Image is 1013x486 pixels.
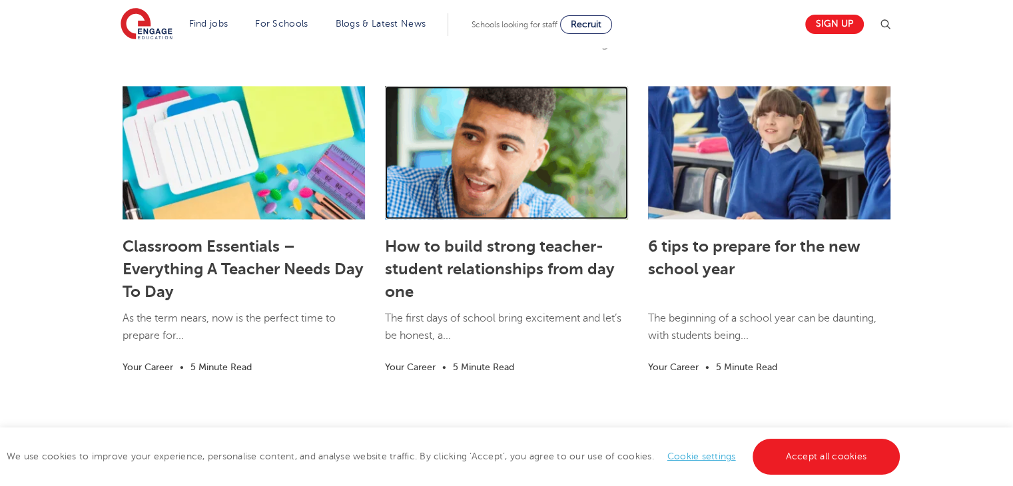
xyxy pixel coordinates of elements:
[753,439,900,475] a: Accept all cookies
[385,359,436,374] li: Your Career
[336,19,426,29] a: Blogs & Latest News
[453,359,514,374] li: 5 Minute Read
[123,359,173,374] li: Your Career
[189,19,228,29] a: Find jobs
[190,359,252,374] li: 5 Minute Read
[385,309,627,358] p: The first days of school bring excitement and let’s be honest, a...
[716,359,777,374] li: 5 Minute Read
[667,451,736,461] a: Cookie settings
[571,19,601,29] span: Recruit
[255,19,308,29] a: For Schools
[123,309,365,358] p: As the term nears, now is the perfect time to prepare for...
[648,236,860,278] a: 6 tips to prepare for the new school year
[123,236,364,300] a: Classroom Essentials – Everything A Teacher Needs Day To Day
[173,359,190,374] li: •
[699,359,716,374] li: •
[560,15,612,34] a: Recruit
[385,236,615,300] a: How to build strong teacher-student relationships from day one
[472,20,557,29] span: Schools looking for staff
[805,15,864,34] a: Sign up
[648,359,699,374] li: Your Career
[121,8,172,41] img: Engage Education
[436,359,453,374] li: •
[7,451,903,461] span: We use cookies to improve your experience, personalise content, and analyse website traffic. By c...
[648,309,890,358] p: The beginning of a school year can be daunting, with students being...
